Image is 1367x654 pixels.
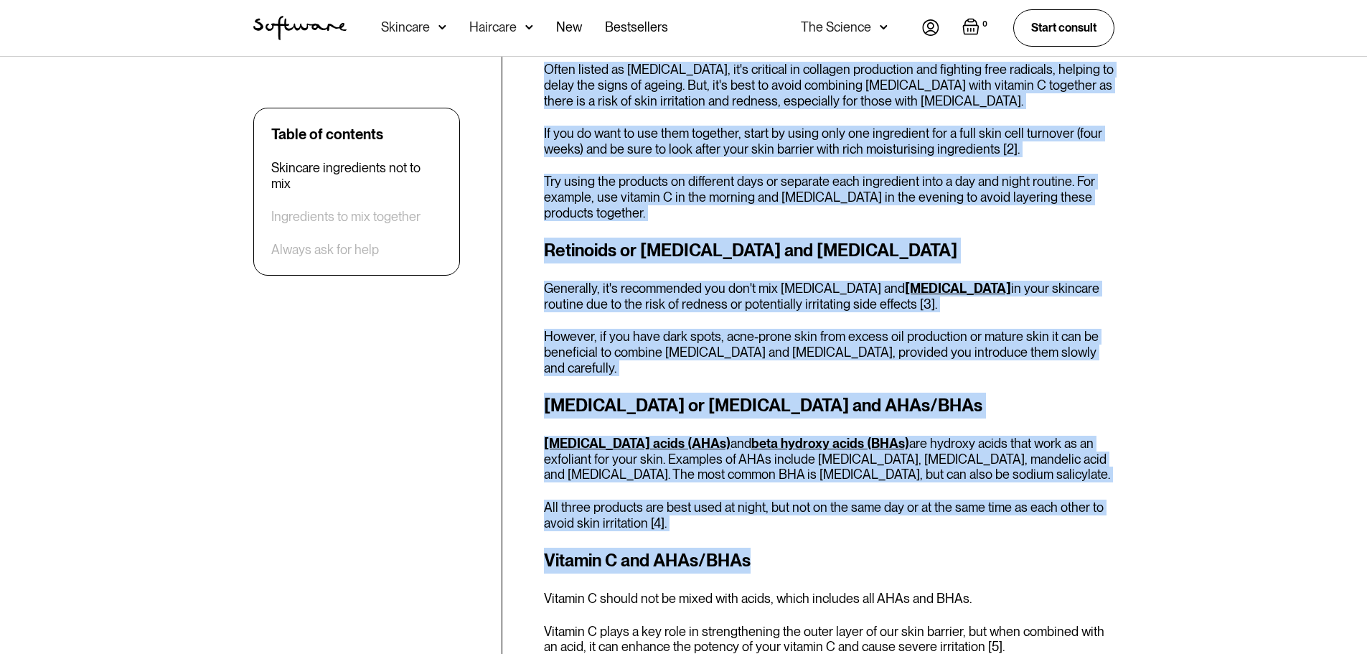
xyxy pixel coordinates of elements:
[905,281,1011,296] a: [MEDICAL_DATA]
[271,160,442,191] a: Skincare ingredients not to mix
[271,242,379,258] a: Always ask for help
[544,329,1114,375] p: However, if you have dark spots, acne-prone skin from excess oil production or mature skin it can...
[962,18,990,38] a: Open empty cart
[544,238,1114,263] h3: Retinoids or [MEDICAL_DATA] and [MEDICAL_DATA]
[751,436,909,451] a: beta hydroxy acids (BHAs)
[1013,9,1114,46] a: Start consult
[271,209,421,225] a: Ingredients to mix together
[880,20,888,34] img: arrow down
[544,174,1114,220] p: Try using the products on different days or separate each ingredient into a day and night routine...
[271,126,383,143] div: Table of contents
[544,436,1114,482] p: and are hydroxy acids that work as an exfoliant for your skin. Examples of AHAs include [MEDICAL_...
[980,18,990,31] div: 0
[544,591,1114,607] p: Vitamin C should not be mixed with acids, which includes all AHAs and BHAs.
[469,20,517,34] div: Haircare
[544,436,731,451] a: [MEDICAL_DATA] acids (AHAs)
[544,62,1114,108] p: Often listed as [MEDICAL_DATA], it's critical in collagen production and fighting free radicals, ...
[381,20,430,34] div: Skincare
[544,393,1114,419] h3: [MEDICAL_DATA] or [MEDICAL_DATA] and AHAs/BHAs
[801,20,871,34] div: The Science
[253,16,347,40] a: home
[438,20,446,34] img: arrow down
[544,500,1114,531] p: All three products are best used at night, but not on the same day or at the same time as each ot...
[544,281,1114,312] p: Generally, it's recommended you don't mix [MEDICAL_DATA] and in your skincare routine due to the ...
[525,20,533,34] img: arrow down
[253,16,347,40] img: Software Logo
[544,126,1114,157] p: If you do want to use them together, start by using only one ingredient for a full skin cell turn...
[544,548,1114,574] h3: Vitamin C and AHAs/BHAs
